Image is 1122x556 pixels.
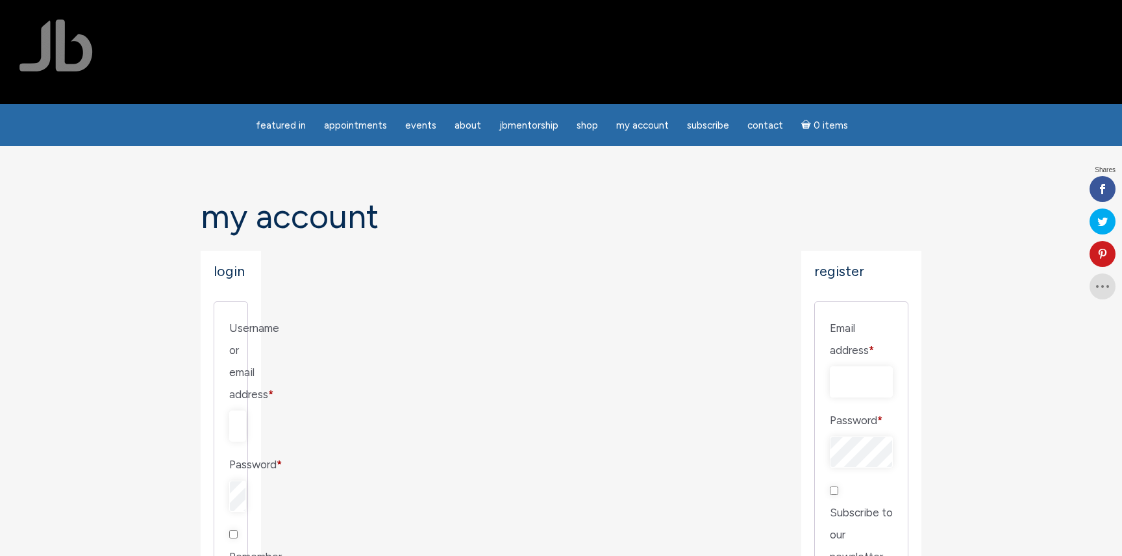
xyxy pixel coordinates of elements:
[679,113,737,138] a: Subscribe
[499,120,558,131] span: JBMentorship
[248,113,314,138] a: featured in
[687,120,729,131] span: Subscribe
[747,120,783,131] span: Contact
[830,486,838,495] input: Subscribe to our newsletter
[405,120,436,131] span: Events
[814,264,908,279] h2: Register
[616,120,669,131] span: My Account
[201,198,921,235] h1: My Account
[801,120,814,131] i: Cart
[455,120,481,131] span: About
[814,121,848,131] span: 0 items
[740,113,791,138] a: Contact
[569,113,606,138] a: Shop
[19,19,93,71] img: Jamie Butler. The Everyday Medium
[256,120,306,131] span: featured in
[229,530,238,538] input: Remember me
[577,120,598,131] span: Shop
[447,113,489,138] a: About
[229,317,232,405] label: Username or email address
[397,113,444,138] a: Events
[229,453,232,475] label: Password
[830,317,893,361] label: Email address
[492,113,566,138] a: JBMentorship
[793,112,856,138] a: Cart0 items
[608,113,677,138] a: My Account
[830,409,893,431] label: Password
[324,120,387,131] span: Appointments
[1095,167,1116,173] span: Shares
[214,264,248,279] h2: Login
[316,113,395,138] a: Appointments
